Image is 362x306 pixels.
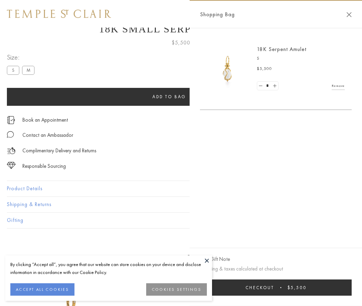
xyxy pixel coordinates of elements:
h1: 18K Small Serpent Amulet [7,23,355,35]
a: Set quantity to 0 [257,82,264,90]
button: Shipping & Returns [7,197,355,212]
label: M [22,66,34,74]
img: icon_delivery.svg [7,146,16,155]
button: Add to bag [7,88,332,106]
p: Shipping & taxes calculated at checkout [200,265,352,273]
a: Remove [332,82,345,90]
h3: You May Also Like [17,253,345,264]
img: icon_appointment.svg [7,116,15,124]
a: 18K Serpent Amulet [257,45,306,53]
p: Complimentary Delivery and Returns [22,146,96,155]
img: icon_sourcing.svg [7,162,16,169]
a: Book an Appointment [22,116,68,124]
button: Checkout $5,500 [200,279,352,296]
button: Close Shopping Bag [346,12,352,17]
a: Set quantity to 2 [271,82,278,90]
button: ACCEPT ALL COOKIES [10,283,74,296]
button: Product Details [7,181,355,196]
span: Add to bag [152,94,186,100]
button: COOKIES SETTINGS [146,283,207,296]
button: Gifting [7,213,355,228]
span: Checkout [245,285,274,290]
span: $5,500 [288,285,306,290]
p: S [257,55,345,62]
span: Shopping Bag [200,10,235,19]
img: Temple St. Clair [7,10,111,18]
img: P51836-E11SERPPV [207,48,248,90]
span: Size: [7,52,37,63]
span: $5,500 [172,38,190,47]
div: By clicking “Accept all”, you agree that our website can store cookies on your device and disclos... [10,261,207,276]
div: Contact an Ambassador [22,131,73,140]
img: MessageIcon-01_2.svg [7,131,14,138]
span: $5,500 [257,65,272,72]
button: Add Gift Note [200,255,230,264]
div: Responsible Sourcing [22,162,66,171]
label: S [7,66,19,74]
